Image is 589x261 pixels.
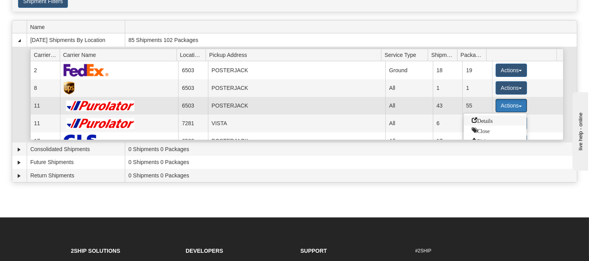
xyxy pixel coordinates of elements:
[178,79,208,97] td: 6503
[415,248,518,254] h6: #2SHIP
[180,49,206,61] span: Location Id
[27,169,125,182] td: Return Shipments
[385,61,433,79] td: Ground
[15,146,23,153] a: Expand
[30,21,125,33] span: Name
[63,49,177,61] span: Carrier Name
[472,138,492,143] span: Pickup
[125,156,577,169] td: 0 Shipments 0 Packages
[462,79,492,97] td: 1
[64,118,138,129] img: Purolator
[64,135,102,148] img: GLS Canada
[30,97,60,115] td: 11
[178,115,208,132] td: 7281
[208,79,386,97] td: POSTERJACK
[27,156,125,169] td: Future Shipments
[208,115,386,132] td: VISTA
[64,100,138,111] img: Purolator
[30,61,60,79] td: 2
[461,49,487,61] span: Packages
[125,142,577,156] td: 0 Shipments 0 Packages
[178,97,208,115] td: 6503
[385,132,433,150] td: All
[125,33,577,47] td: 85 Shipments 102 Packages
[301,248,327,254] strong: Support
[178,132,208,150] td: 6503
[385,97,433,115] td: All
[64,64,109,77] img: FedEx Express®
[208,97,386,115] td: POSTERJACK
[178,61,208,79] td: 6503
[431,49,457,61] span: Shipments
[34,49,60,61] span: Carrier Id
[209,49,381,61] span: Pickup Address
[27,142,125,156] td: Consolidated Shipments
[462,97,492,115] td: 55
[433,97,462,115] td: 43
[208,61,386,79] td: POSTERJACK
[208,132,386,150] td: POSTERJACK
[571,90,588,170] iframe: chat widget
[462,115,492,132] td: 6
[6,7,73,13] div: live help - online
[462,132,492,150] td: 21
[433,61,462,79] td: 18
[464,136,527,146] a: Request a carrier pickup
[496,81,527,95] button: Actions
[30,132,60,150] td: 17
[15,172,23,180] a: Expand
[27,33,125,47] td: [DATE] Shipments By Location
[464,115,527,126] a: Go to Details view
[385,115,433,132] td: All
[433,132,462,150] td: 17
[64,82,75,95] img: UPS
[71,248,120,254] strong: 2Ship Solutions
[472,117,493,123] span: Details
[15,159,23,166] a: Expand
[385,79,433,97] td: All
[496,99,527,112] button: Actions
[433,79,462,97] td: 1
[433,115,462,132] td: 6
[385,49,428,61] span: Service Type
[186,248,223,254] strong: Developers
[30,115,60,132] td: 11
[462,61,492,79] td: 19
[496,64,527,77] button: Actions
[15,37,23,44] a: Collapse
[30,79,60,97] td: 8
[125,169,577,182] td: 0 Shipments 0 Packages
[472,128,490,133] span: Close
[464,126,527,136] a: Close this group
